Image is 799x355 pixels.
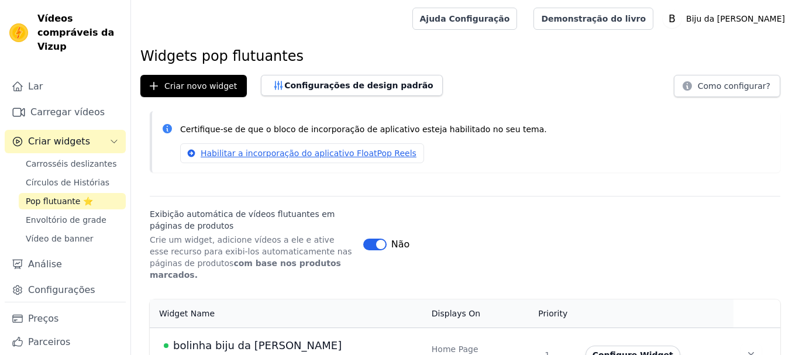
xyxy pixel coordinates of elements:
font: Pop flutuante ⭐ [26,197,93,206]
a: Análise [5,253,126,276]
th: Priority [538,299,578,328]
a: Pop flutuante ⭐ [19,193,126,209]
font: Preços [28,313,58,324]
font: Envoltório de grade [26,215,106,225]
a: Ajuda Configuração [412,8,518,30]
a: Configurações [5,278,126,302]
a: Carrosséis deslizantes [19,156,126,172]
button: Criar novo widget [140,75,247,97]
font: Certifique-se de que o bloco de incorporação de aplicativo esteja habilitado no seu tema. [180,125,547,134]
font: Criar novo widget [164,81,237,91]
a: Vídeo de banner [19,230,126,247]
p: Biju da [PERSON_NAME] [681,8,790,29]
a: Círculos de Histórias [19,174,126,191]
font: Análise [28,259,62,270]
a: Parceiros [5,330,126,354]
button: Criar widgets [5,130,126,153]
span: Live Published [164,343,168,348]
font: Carrosséis deslizantes [26,159,116,168]
a: Preços [5,307,126,330]
font: Vídeos compráveis ​​da Vizup [37,13,114,52]
font: Círculos de Histórias [26,178,109,187]
font: Configurações de design padrão [284,81,433,90]
font: Criar widgets [28,136,90,147]
button: Como configurar? [674,75,780,97]
div: Home Page [432,343,531,355]
font: Carregar vídeos [30,106,105,118]
th: Displays On [425,299,538,328]
font: Lar [28,81,43,92]
font: Como configurar? [698,81,770,91]
font: Habilitar a incorporação do aplicativo FloatPop Reels [201,149,416,158]
button: Não [363,237,410,251]
font: Crie um widget, adicione vídeos a ele e ative esse recurso para exibi-los automaticamente nas pág... [150,235,352,268]
a: Lar [5,75,126,98]
font: Configurações [28,284,95,295]
a: Como configurar? [674,83,780,94]
img: Visualizar [9,23,28,42]
a: Demonstração do livro [533,8,653,30]
button: B Biju da [PERSON_NAME] [663,8,790,29]
button: Configurações de design padrão [261,75,443,96]
font: Ajuda Configuração [420,14,510,23]
span: bolinha biju da [PERSON_NAME] [173,337,342,354]
font: com base nos produtos marcados. [150,259,341,280]
a: Habilitar a incorporação do aplicativo FloatPop Reels [180,143,424,163]
text: B [669,13,676,25]
font: Vídeo de banner [26,234,94,243]
a: Envoltório de grade [19,212,126,228]
font: Não [391,239,410,250]
font: Exibição automática de vídeos flutuantes em páginas de produtos [150,209,335,230]
th: Widget Name [150,299,425,328]
font: Demonstração do livro [541,14,646,23]
font: Parceiros [28,336,70,347]
font: Widgets pop flutuantes [140,48,304,64]
a: Carregar vídeos [5,101,126,124]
